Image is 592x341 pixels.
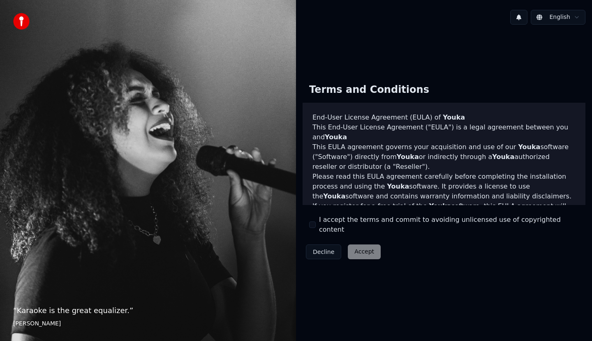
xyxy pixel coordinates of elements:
[13,13,30,30] img: youka
[443,113,465,121] span: Youka
[312,113,576,122] h3: End-User License Agreement (EULA) of
[518,143,540,151] span: Youka
[323,192,345,200] span: Youka
[13,305,283,316] p: “ Karaoke is the great equalizer. ”
[306,244,341,259] button: Decline
[312,172,576,201] p: Please read this EULA agreement carefully before completing the installation process and using th...
[312,201,576,241] p: If you register for a free trial of the software, this EULA agreement will also govern that trial...
[312,142,576,172] p: This EULA agreement governs your acquisition and use of our software ("Software") directly from o...
[312,122,576,142] p: This End-User License Agreement ("EULA") is a legal agreement between you and
[387,182,409,190] span: Youka
[13,320,283,328] footer: [PERSON_NAME]
[303,77,436,103] div: Terms and Conditions
[319,215,579,235] label: I accept the terms and commit to avoiding unlicensed use of copyrighted content
[429,202,451,210] span: Youka
[325,133,347,141] span: Youka
[397,153,419,161] span: Youka
[492,153,514,161] span: Youka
